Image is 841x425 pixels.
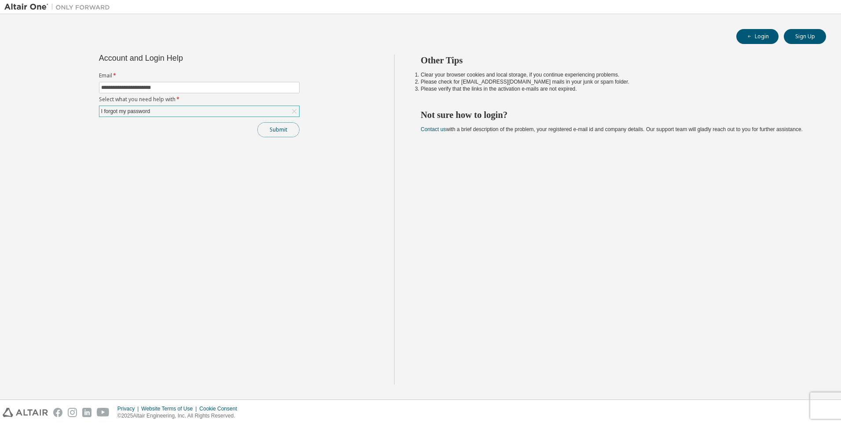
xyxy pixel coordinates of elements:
[99,106,299,117] div: I forgot my password
[421,85,811,92] li: Please verify that the links in the activation e-mails are not expired.
[82,408,91,417] img: linkedin.svg
[421,109,811,121] h2: Not sure how to login?
[421,126,803,132] span: with a brief description of the problem, your registered e-mail id and company details. Our suppo...
[421,71,811,78] li: Clear your browser cookies and local storage, if you continue experiencing problems.
[4,3,114,11] img: Altair One
[3,408,48,417] img: altair_logo.svg
[68,408,77,417] img: instagram.svg
[99,55,260,62] div: Account and Login Help
[421,78,811,85] li: Please check for [EMAIL_ADDRESS][DOMAIN_NAME] mails in your junk or spam folder.
[199,405,242,412] div: Cookie Consent
[784,29,826,44] button: Sign Up
[421,55,811,66] h2: Other Tips
[257,122,300,137] button: Submit
[421,126,446,132] a: Contact us
[99,96,300,103] label: Select what you need help with
[97,408,110,417] img: youtube.svg
[736,29,779,44] button: Login
[99,72,300,79] label: Email
[53,408,62,417] img: facebook.svg
[117,405,141,412] div: Privacy
[117,412,242,420] p: © 2025 Altair Engineering, Inc. All Rights Reserved.
[141,405,199,412] div: Website Terms of Use
[100,106,151,116] div: I forgot my password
